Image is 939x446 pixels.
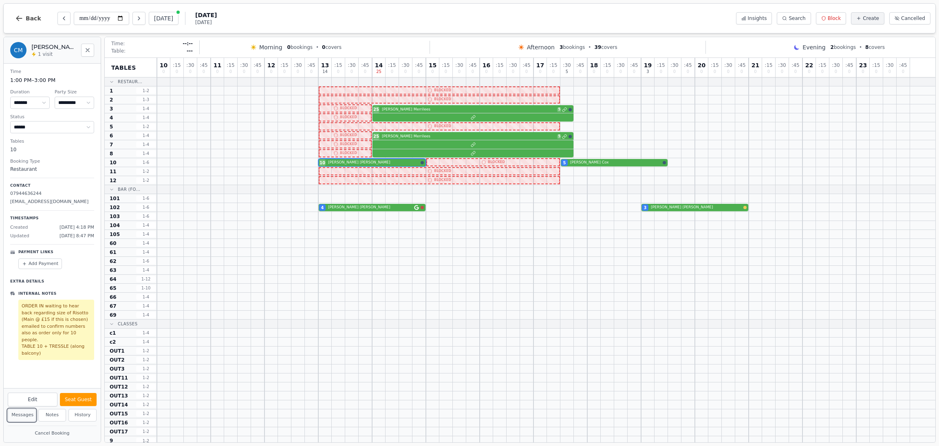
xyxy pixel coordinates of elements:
[186,63,194,68] span: : 30
[110,375,128,381] span: OUT11
[483,62,490,68] span: 16
[187,48,193,54] span: ---
[630,63,638,68] span: : 45
[536,62,544,68] span: 17
[566,70,568,74] span: 5
[68,409,97,422] button: History
[118,186,140,192] span: Bar (Fo...
[38,409,66,422] button: Notes
[136,213,156,219] span: 1 - 6
[391,70,393,74] span: 0
[736,12,772,24] button: Insights
[902,70,904,74] span: 0
[136,312,156,318] span: 1 - 4
[60,393,97,406] button: Seat Guest
[10,224,28,231] span: Created
[603,63,611,68] span: : 15
[700,70,703,74] span: 0
[350,70,353,74] span: 0
[110,88,113,94] span: 1
[754,70,756,74] span: 0
[8,393,57,406] button: Edit
[195,19,217,26] span: [DATE]
[337,70,339,74] span: 0
[136,204,156,210] span: 1 - 6
[283,70,286,74] span: 0
[110,240,117,247] span: 60
[110,195,120,202] span: 101
[388,63,396,68] span: : 15
[136,375,156,381] span: 1 - 2
[110,177,117,184] span: 12
[136,132,156,139] span: 1 - 4
[136,195,156,201] span: 1 - 6
[38,51,53,57] span: 1 visit
[110,428,128,435] span: OUT17
[110,420,128,426] span: OUT16
[364,70,366,74] span: 0
[835,70,837,74] span: 0
[376,70,381,74] span: 25
[832,63,840,68] span: : 30
[563,160,566,166] span: 5
[445,70,447,74] span: 0
[320,160,325,166] span: 10
[136,303,156,309] span: 1 - 4
[110,213,120,220] span: 103
[110,312,117,318] span: 69
[794,70,797,74] span: 0
[863,15,879,22] span: Create
[382,134,555,139] span: [PERSON_NAME] Merrilees
[10,89,50,96] dt: Duration
[10,158,94,165] dt: Booking Type
[791,63,799,68] span: : 45
[10,233,29,240] span: Updated
[136,357,156,363] span: 1 - 2
[527,43,555,51] span: Afternoon
[110,339,116,345] span: c2
[373,106,379,113] span: 25
[687,70,689,74] span: 0
[458,70,461,74] span: 0
[189,70,192,74] span: 0
[816,12,846,24] button: Block
[498,70,501,74] span: 0
[110,402,128,408] span: OUT14
[401,63,409,68] span: : 30
[593,70,595,74] span: 0
[110,285,117,291] span: 65
[570,160,661,166] span: [PERSON_NAME] Cox
[865,44,885,51] span: covers
[606,70,608,74] span: 0
[10,183,94,189] p: Contact
[767,70,770,74] span: 0
[136,141,156,148] span: 1 - 4
[469,63,476,68] span: : 45
[727,70,730,74] span: 0
[110,115,113,121] span: 4
[382,107,555,113] span: [PERSON_NAME] Merrilees
[136,240,156,246] span: 1 - 4
[509,63,517,68] span: : 30
[176,70,178,74] span: 0
[10,42,26,58] div: CM
[557,134,561,139] span: 5
[18,291,57,297] p: Internal Notes
[789,15,805,22] span: Search
[646,70,649,74] span: 3
[818,63,826,68] span: : 15
[10,199,94,205] p: [EMAIL_ADDRESS][DOMAIN_NAME]
[110,303,117,309] span: 67
[617,63,624,68] span: : 30
[752,62,759,68] span: 21
[110,222,120,229] span: 104
[111,64,136,72] span: Tables
[560,44,585,51] span: bookings
[673,70,676,74] span: 0
[22,303,91,357] p: ORDER IN waiting to hear back regarding size of Risotto (Main @ £15 if this is chosen) emailed to...
[644,205,647,211] span: 3
[280,63,288,68] span: : 15
[110,97,113,103] span: 2
[136,366,156,372] span: 1 - 2
[136,276,156,282] span: 1 - 12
